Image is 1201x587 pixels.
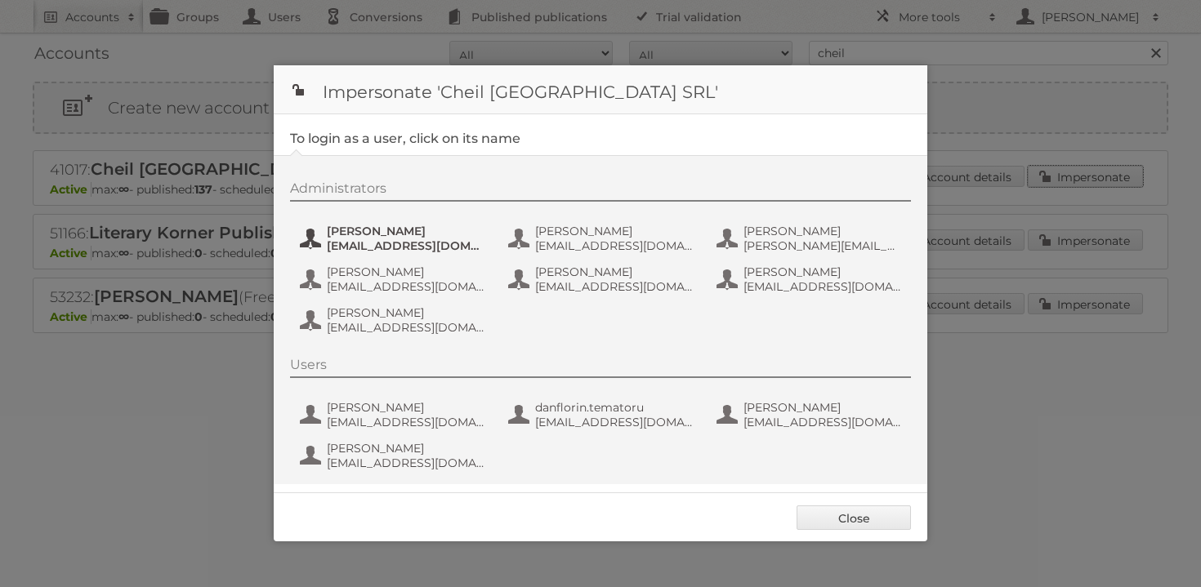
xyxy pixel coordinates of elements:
[298,398,490,431] button: [PERSON_NAME] [EMAIL_ADDRESS][DOMAIN_NAME]
[327,305,485,320] span: [PERSON_NAME]
[743,279,902,294] span: [EMAIL_ADDRESS][DOMAIN_NAME]
[327,400,485,415] span: [PERSON_NAME]
[290,357,911,378] div: Users
[535,238,694,253] span: [EMAIL_ADDRESS][DOMAIN_NAME]
[327,238,485,253] span: [EMAIL_ADDRESS][DOMAIN_NAME]
[298,263,490,296] button: [PERSON_NAME] [EMAIL_ADDRESS][DOMAIN_NAME]
[743,415,902,429] span: [EMAIL_ADDRESS][DOMAIN_NAME]
[290,180,911,202] div: Administrators
[327,279,485,294] span: [EMAIL_ADDRESS][DOMAIN_NAME]
[327,456,485,470] span: [EMAIL_ADDRESS][DOMAIN_NAME]
[327,415,485,429] span: [EMAIL_ADDRESS][DOMAIN_NAME]
[715,222,907,255] button: [PERSON_NAME] [PERSON_NAME][EMAIL_ADDRESS][DOMAIN_NAME]
[298,304,490,336] button: [PERSON_NAME] [EMAIL_ADDRESS][DOMAIN_NAME]
[327,224,485,238] span: [PERSON_NAME]
[535,400,694,415] span: danflorin.tematoru
[535,265,694,279] span: [PERSON_NAME]
[507,398,699,431] button: danflorin.tematoru [EMAIL_ADDRESS][DOMAIN_NAME]
[298,222,490,255] button: [PERSON_NAME] [EMAIL_ADDRESS][DOMAIN_NAME]
[715,398,907,431] button: [PERSON_NAME] [EMAIL_ADDRESS][DOMAIN_NAME]
[298,439,490,472] button: [PERSON_NAME] [EMAIL_ADDRESS][DOMAIN_NAME]
[743,400,902,415] span: [PERSON_NAME]
[535,279,694,294] span: [EMAIL_ADDRESS][DOMAIN_NAME]
[743,265,902,279] span: [PERSON_NAME]
[327,441,485,456] span: [PERSON_NAME]
[535,415,694,429] span: [EMAIL_ADDRESS][DOMAIN_NAME]
[743,224,902,238] span: [PERSON_NAME]
[743,238,902,253] span: [PERSON_NAME][EMAIL_ADDRESS][DOMAIN_NAME]
[327,265,485,279] span: [PERSON_NAME]
[797,505,911,530] a: Close
[327,320,485,335] span: [EMAIL_ADDRESS][DOMAIN_NAME]
[715,263,907,296] button: [PERSON_NAME] [EMAIL_ADDRESS][DOMAIN_NAME]
[507,263,699,296] button: [PERSON_NAME] [EMAIL_ADDRESS][DOMAIN_NAME]
[274,65,927,114] h1: Impersonate 'Cheil [GEOGRAPHIC_DATA] SRL'
[535,224,694,238] span: [PERSON_NAME]
[290,131,520,146] legend: To login as a user, click on its name
[507,222,699,255] button: [PERSON_NAME] [EMAIL_ADDRESS][DOMAIN_NAME]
